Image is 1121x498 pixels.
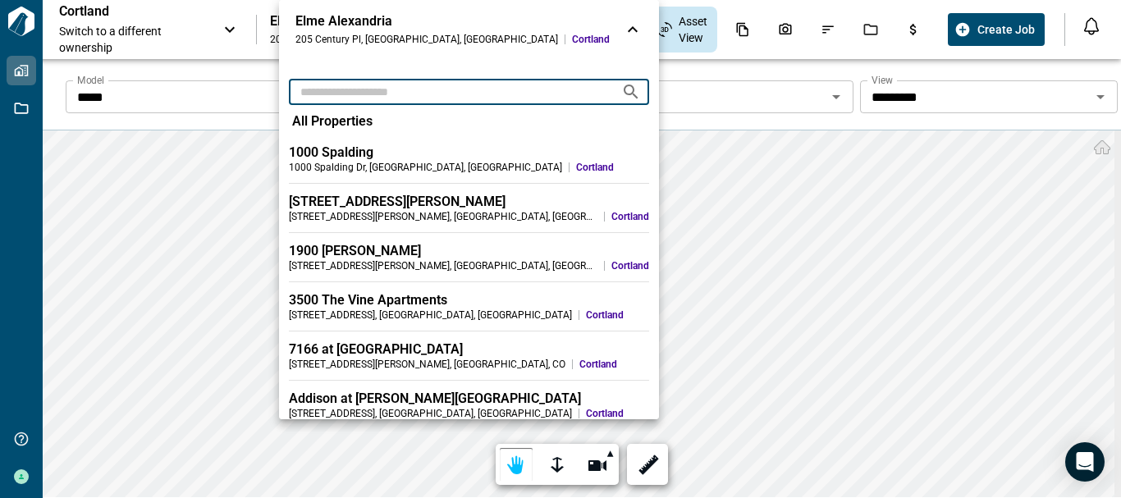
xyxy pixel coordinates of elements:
div: Addison at [PERSON_NAME][GEOGRAPHIC_DATA] [289,391,649,407]
div: Open Intercom Messenger [1065,442,1105,482]
span: Cortland [586,308,649,322]
div: [STREET_ADDRESS][PERSON_NAME] , [GEOGRAPHIC_DATA] , [GEOGRAPHIC_DATA] [289,259,597,272]
span: Cortland [576,161,649,174]
span: Cortland [572,33,610,46]
span: Cortland [611,210,649,223]
div: [STREET_ADDRESS] , [GEOGRAPHIC_DATA] , [GEOGRAPHIC_DATA] [289,308,572,322]
button: Search projects [615,75,647,108]
div: 1000 Spalding Dr , [GEOGRAPHIC_DATA] , [GEOGRAPHIC_DATA] [289,161,562,174]
div: [STREET_ADDRESS][PERSON_NAME] , [GEOGRAPHIC_DATA] , [GEOGRAPHIC_DATA] [289,210,597,223]
div: 3500 The Vine Apartments [289,292,649,308]
div: 1900 [PERSON_NAME] [289,243,649,259]
div: [STREET_ADDRESS][PERSON_NAME] [289,194,649,210]
span: All Properties [292,113,373,130]
span: Cortland [586,407,649,420]
div: Elme Alexandria [295,13,610,30]
div: [STREET_ADDRESS][PERSON_NAME] , [GEOGRAPHIC_DATA] , CO [289,358,565,371]
span: Cortland [579,358,649,371]
div: 205 Century Pl , [GEOGRAPHIC_DATA] , [GEOGRAPHIC_DATA] [295,33,558,46]
div: 1000 Spalding [289,144,649,161]
div: 7166 at [GEOGRAPHIC_DATA] [289,341,649,358]
span: Cortland [611,259,649,272]
div: [STREET_ADDRESS] , [GEOGRAPHIC_DATA] , [GEOGRAPHIC_DATA] [289,407,572,420]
